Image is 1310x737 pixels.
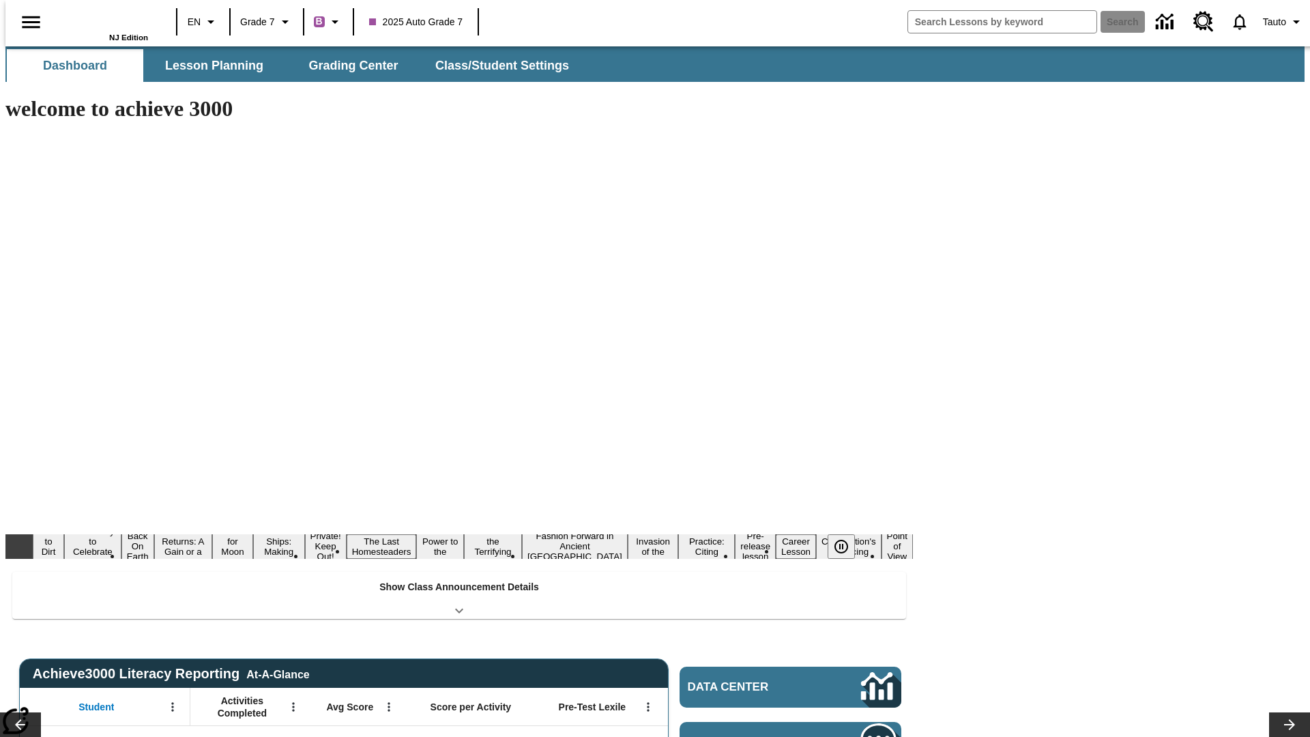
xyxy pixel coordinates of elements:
button: Language: EN, Select a language [181,10,225,34]
button: Slide 17 Point of View [882,529,913,564]
button: Slide 13 Mixed Practice: Citing Evidence [678,524,735,569]
button: Slide 5 Time for Moon Rules? [212,524,253,569]
div: Pause [828,534,869,559]
span: EN [188,15,201,29]
div: SubNavbar [5,46,1305,82]
h1: welcome to achieve 3000 [5,96,913,121]
button: Slide 12 The Invasion of the Free CD [628,524,679,569]
button: Class/Student Settings [424,49,580,82]
button: Slide 8 The Last Homesteaders [347,534,417,559]
button: Lesson carousel, Next [1269,712,1310,737]
a: Notifications [1222,4,1257,40]
span: Avg Score [326,701,373,713]
input: search field [908,11,1096,33]
button: Slide 6 Cruise Ships: Making Waves [253,524,305,569]
span: Achieve3000 Literacy Reporting [33,666,310,682]
button: Open side menu [11,2,51,42]
div: SubNavbar [5,49,581,82]
button: Slide 11 Fashion Forward in Ancient Rome [522,529,628,564]
button: Slide 3 Back On Earth [121,529,154,564]
button: Open Menu [379,697,399,717]
button: Slide 14 Pre-release lesson [735,529,776,564]
span: Pre-Test Lexile [559,701,626,713]
button: Slide 16 The Constitution's Balancing Act [816,524,882,569]
button: Slide 9 Solar Power to the People [416,524,464,569]
button: Grading Center [285,49,422,82]
button: Slide 15 Career Lesson [776,534,816,559]
button: Slide 7 Private! Keep Out! [305,529,347,564]
p: Show Class Announcement Details [379,580,539,594]
a: Home [59,6,148,33]
button: Slide 4 Free Returns: A Gain or a Drain? [154,524,213,569]
div: Home [59,5,148,42]
a: Data Center [1148,3,1185,41]
span: Activities Completed [197,695,287,719]
button: Slide 10 Attack of the Terrifying Tomatoes [464,524,522,569]
a: Resource Center, Will open in new tab [1185,3,1222,40]
a: Data Center [680,667,901,708]
button: Open Menu [638,697,658,717]
button: Open Menu [283,697,304,717]
button: Lesson Planning [146,49,282,82]
span: B [316,13,323,30]
span: Grade 7 [240,15,275,29]
div: At-A-Glance [246,666,309,681]
span: Score per Activity [431,701,512,713]
span: Student [78,701,114,713]
div: Show Class Announcement Details [12,572,906,619]
button: Pause [828,534,855,559]
button: Grade: Grade 7, Select a grade [235,10,299,34]
span: 2025 Auto Grade 7 [369,15,463,29]
button: Profile/Settings [1257,10,1310,34]
button: Dashboard [7,49,143,82]
button: Slide 1 Born to Dirt Bike [33,524,64,569]
button: Boost Class color is purple. Change class color [308,10,349,34]
span: NJ Edition [109,33,148,42]
span: Tauto [1263,15,1286,29]
span: Data Center [688,680,815,694]
button: Slide 2 Get Ready to Celebrate Juneteenth! [64,524,121,569]
button: Open Menu [162,697,183,717]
